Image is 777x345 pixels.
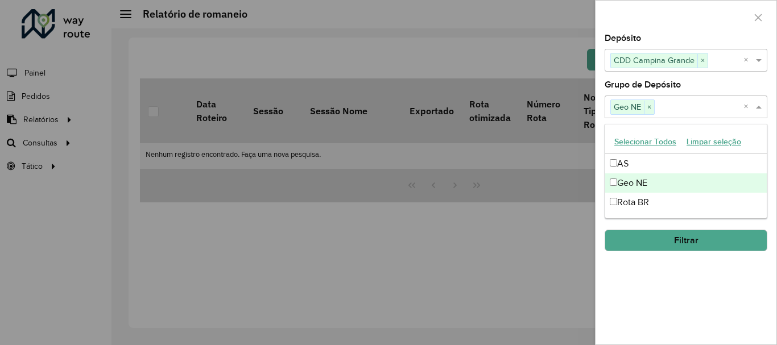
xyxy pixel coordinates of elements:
[605,230,767,251] button: Filtrar
[644,101,654,114] span: ×
[697,54,708,68] span: ×
[743,53,753,67] span: Clear all
[605,124,767,219] ng-dropdown-panel: Options list
[611,53,697,67] span: CDD Campina Grande
[605,193,767,212] div: Rota BR
[681,133,746,151] button: Limpar seleção
[611,100,644,114] span: Geo NE
[609,133,681,151] button: Selecionar Todos
[605,78,681,92] label: Grupo de Depósito
[743,100,753,114] span: Clear all
[605,154,767,173] div: AS
[605,173,767,193] div: Geo NE
[605,31,641,45] label: Depósito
